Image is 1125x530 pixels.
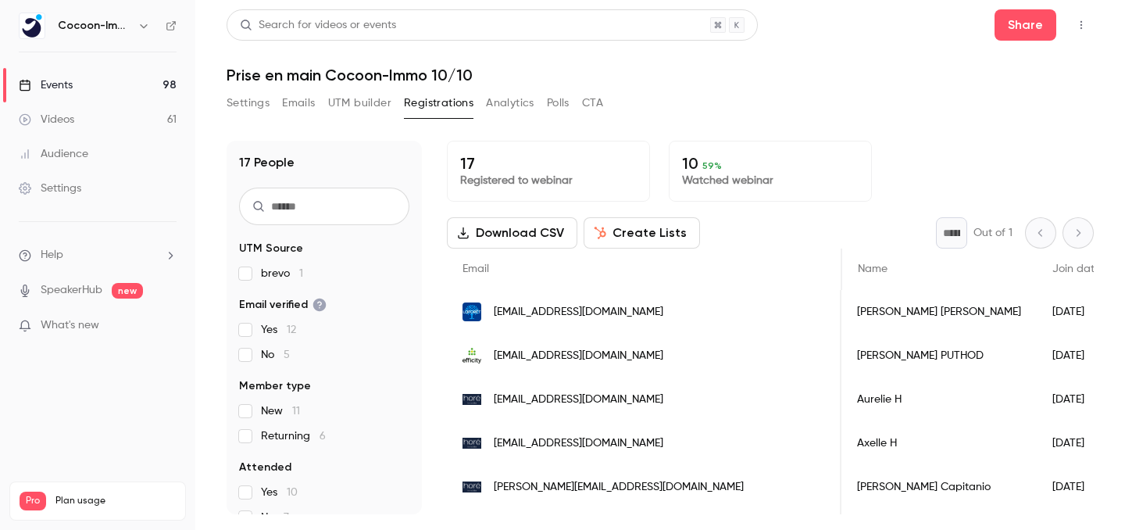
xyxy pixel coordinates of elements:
[462,438,481,449] img: hore-immobilier.com
[55,495,176,507] span: Plan usage
[19,247,177,263] li: help-dropdown-opener
[19,146,88,162] div: Audience
[1037,378,1116,421] div: [DATE]
[486,91,534,116] button: Analytics
[261,485,298,500] span: Yes
[460,173,637,188] p: Registered to webinar
[239,460,291,475] span: Attended
[239,153,295,172] h1: 17 People
[462,303,481,321] img: laforet.com
[240,17,396,34] div: Search for videos or events
[682,173,859,188] p: Watched webinar
[682,154,859,173] p: 10
[1037,465,1116,509] div: [DATE]
[20,492,46,510] span: Pro
[261,266,303,281] span: brevo
[1037,334,1116,378] div: [DATE]
[112,283,143,299] span: new
[841,378,1037,421] div: Aurelie H
[261,322,296,338] span: Yes
[447,217,577,249] button: Download CSV
[328,91,391,116] button: UTM builder
[494,304,663,321] span: [EMAIL_ADDRESS][DOMAIN_NAME]
[239,241,303,256] span: UTM Source
[995,9,1056,41] button: Share
[858,263,887,274] span: Name
[261,347,290,363] span: No
[58,18,131,34] h6: Cocoon-Immo
[287,487,298,498] span: 10
[841,465,1037,509] div: [PERSON_NAME] Capitanio
[287,324,296,335] span: 12
[41,317,99,334] span: What's new
[841,421,1037,465] div: Axelle H
[584,217,700,249] button: Create Lists
[282,91,315,116] button: Emails
[19,181,81,196] div: Settings
[494,392,663,408] span: [EMAIL_ADDRESS][DOMAIN_NAME]
[462,346,481,365] img: efficity.com
[320,431,326,442] span: 6
[292,406,300,417] span: 11
[702,160,722,171] span: 59 %
[494,348,663,364] span: [EMAIL_ADDRESS][DOMAIN_NAME]
[582,91,603,116] button: CTA
[404,91,473,116] button: Registrations
[41,247,63,263] span: Help
[227,91,270,116] button: Settings
[299,268,303,279] span: 1
[1037,421,1116,465] div: [DATE]
[261,428,326,444] span: Returning
[19,77,73,93] div: Events
[239,297,327,313] span: Email verified
[462,394,481,406] img: hore-immobilier.com
[973,225,1012,241] p: Out of 1
[284,512,289,523] span: 7
[841,290,1037,334] div: [PERSON_NAME] [PERSON_NAME]
[41,282,102,299] a: SpeakerHub
[547,91,570,116] button: Polls
[1037,290,1116,334] div: [DATE]
[841,334,1037,378] div: [PERSON_NAME] PUTHOD
[19,112,74,127] div: Videos
[20,13,45,38] img: Cocoon-Immo
[261,510,289,525] span: No
[460,154,637,173] p: 17
[1052,263,1101,274] span: Join date
[494,435,663,452] span: [EMAIL_ADDRESS][DOMAIN_NAME]
[462,263,489,274] span: Email
[227,66,1094,84] h1: Prise en main Cocoon-Immo 10/10
[462,482,481,493] img: hore-immobilier.com
[261,403,300,419] span: New
[494,479,744,496] span: [PERSON_NAME][EMAIL_ADDRESS][DOMAIN_NAME]
[284,349,290,360] span: 5
[239,378,311,394] span: Member type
